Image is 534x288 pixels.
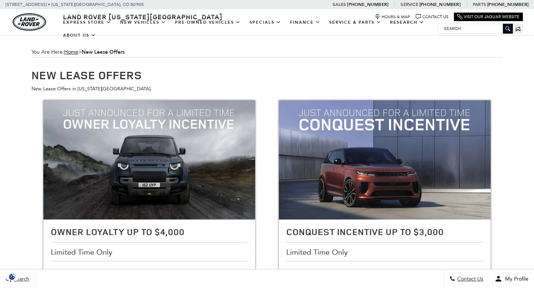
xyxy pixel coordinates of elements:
[13,13,46,31] a: land-rover
[438,24,512,33] input: Search
[245,16,286,29] a: Specials
[325,16,386,29] a: Service & Parts
[59,29,100,42] a: About Us
[32,69,502,81] h1: New Lease Offers
[4,273,21,281] img: Opt-Out Icon
[59,12,227,21] a: Land Rover [US_STATE][GEOGRAPHIC_DATA]
[375,14,410,20] a: Hours & Map
[13,13,46,31] img: Land Rover
[63,12,222,21] span: Land Rover [US_STATE][GEOGRAPHIC_DATA]
[116,16,171,29] a: New Vehicles
[386,16,429,29] a: Research
[457,14,520,20] a: Visit Our Jaguar Website
[59,16,438,42] nav: Main Navigation
[82,48,125,56] strong: New Lease Offers
[489,269,534,288] button: Open user profile menu
[82,268,217,279] span: Available On These Models
[333,2,346,7] span: Sales
[6,2,144,7] a: [STREET_ADDRESS] • [US_STATE][GEOGRAPHIC_DATA], CO 80905
[416,14,448,20] a: Contact Us
[32,47,502,58] div: Breadcrumbs
[171,16,245,29] a: Pre-Owned Vehicles
[51,248,114,256] span: Limited Time Only
[32,47,502,58] span: You Are Here:
[64,49,78,55] a: Home
[286,16,325,29] a: Finance
[286,248,350,256] span: Limited Time Only
[51,227,248,237] h2: Owner Loyalty Up To $4,000
[64,49,125,55] span: >
[502,276,528,282] span: My Profile
[487,1,528,7] a: [PHONE_NUMBER]
[43,100,256,219] img: Owner Loyalty Up To $4,000
[286,227,484,237] h2: Conquest Incentive Up To $3,000
[32,85,502,93] p: New Lease Offers in [US_STATE][GEOGRAPHIC_DATA].
[400,2,418,7] span: Service
[317,268,452,279] span: Available On These Models
[347,1,388,7] a: [PHONE_NUMBER]
[419,1,461,7] a: [PHONE_NUMBER]
[279,100,491,219] img: Conquest Incentive Up To $3,000
[473,2,486,7] span: Parts
[59,16,116,29] a: EXPRESS STORE
[455,276,483,282] span: Contact Us
[4,273,21,281] section: Click to Open Cookie Consent Modal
